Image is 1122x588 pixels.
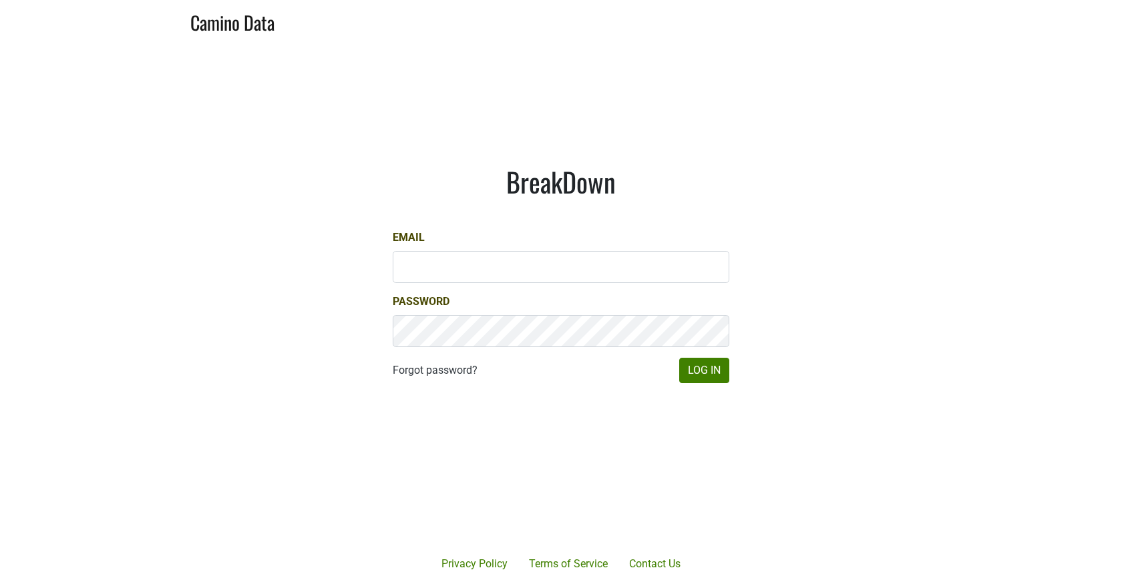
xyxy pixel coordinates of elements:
[393,362,478,378] a: Forgot password?
[393,166,729,198] h1: BreakDown
[518,551,618,577] a: Terms of Service
[393,294,449,310] label: Password
[679,358,729,383] button: Log In
[393,230,425,246] label: Email
[190,5,274,37] a: Camino Data
[618,551,691,577] a: Contact Us
[431,551,518,577] a: Privacy Policy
